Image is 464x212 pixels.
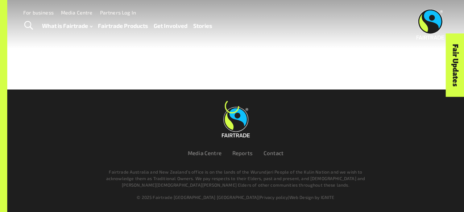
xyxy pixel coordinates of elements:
[222,107,250,137] img: Fairtrade Australia New Zealand logo
[61,9,93,16] a: Media Centre
[100,9,136,16] a: Partners Log In
[264,150,283,156] a: Contact
[232,150,253,156] a: Reports
[137,195,258,200] span: © 2025 Fairtrade [GEOGRAPHIC_DATA] [GEOGRAPHIC_DATA]
[154,21,187,31] a: Get Involved
[37,194,434,200] div: | |
[417,9,444,40] img: Fairtrade Australia New Zealand logo
[104,169,367,188] p: Fairtrade Australia and New Zealand’s office is on the lands of the Wurundjeri People of the Kuli...
[42,21,92,31] a: What is Fairtrade
[23,9,54,16] a: For business
[193,21,212,31] a: Stories
[289,195,335,200] a: Web Design by IGNITE
[260,195,288,200] a: Privacy policy
[20,17,37,35] a: Toggle Search
[188,150,221,156] a: Media Centre
[98,21,148,31] a: Fairtrade Products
